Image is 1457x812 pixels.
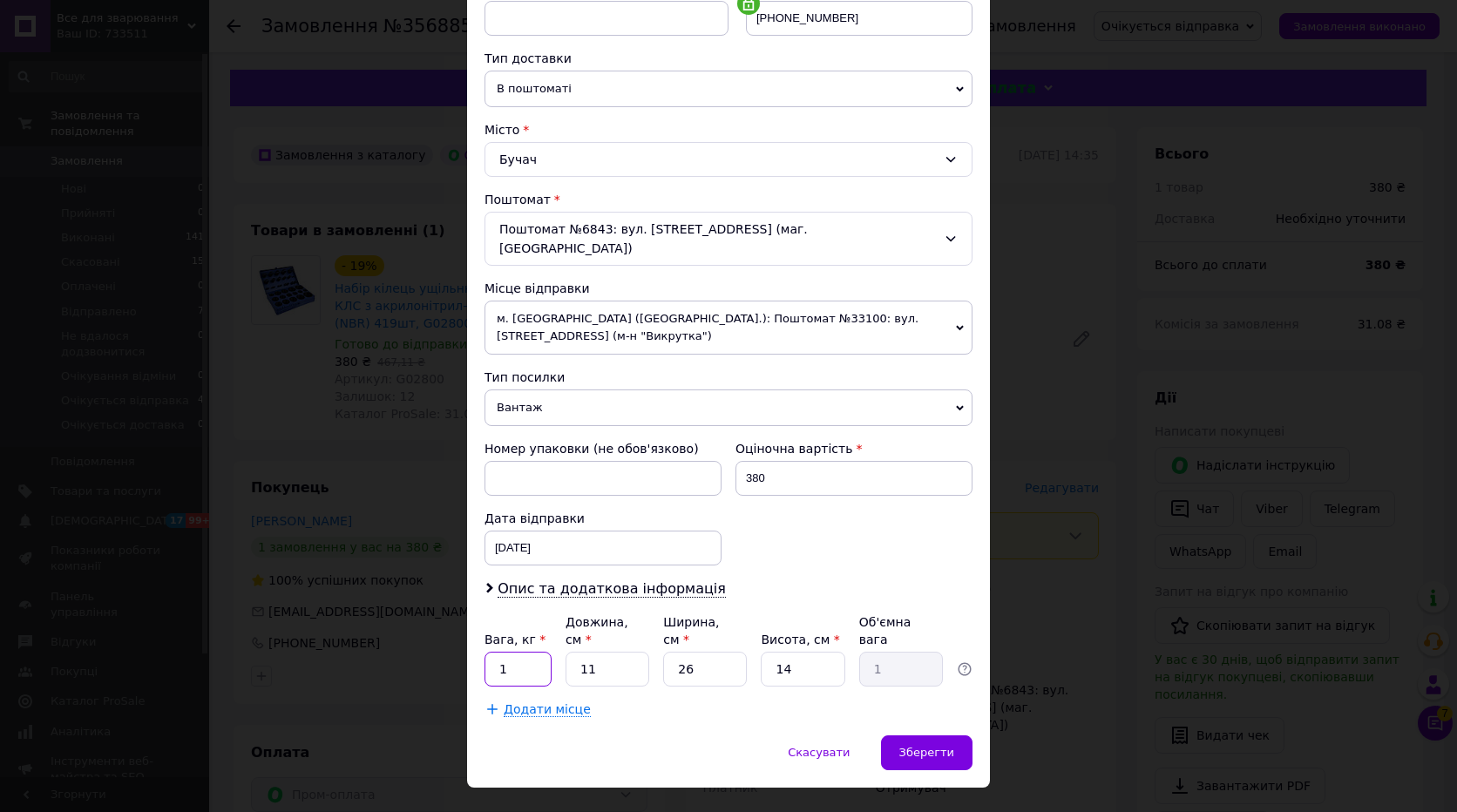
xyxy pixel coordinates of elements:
[485,142,972,177] div: Бучач
[746,1,972,36] input: +380
[504,702,591,717] span: Додати місце
[899,746,954,759] span: Зберегти
[485,71,972,107] span: В поштоматі
[566,615,628,646] label: Довжина, см
[485,281,590,295] span: Місце відправки
[663,615,719,646] label: Ширина, см
[485,440,722,457] div: Номер упаковки (не обов'язково)
[761,633,839,646] label: Висота, см
[485,191,972,208] div: Поштомат
[485,389,972,426] span: Вантаж
[485,510,722,527] div: Дата відправки
[485,51,572,65] span: Тип доставки
[485,301,972,355] span: м. [GEOGRAPHIC_DATA] ([GEOGRAPHIC_DATA].): Поштомат №33100: вул. [STREET_ADDRESS] (м-н "Викрутка")
[485,212,972,266] div: Поштомат №6843: вул. [STREET_ADDRESS] (маг. [GEOGRAPHIC_DATA])
[788,746,850,759] span: Скасувати
[485,370,565,384] span: Тип посилки
[735,440,972,457] div: Оціночна вартість
[859,613,943,648] div: Об'ємна вага
[485,121,972,139] div: Місто
[485,633,546,646] label: Вага, кг
[498,580,726,598] span: Опис та додаткова інформація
